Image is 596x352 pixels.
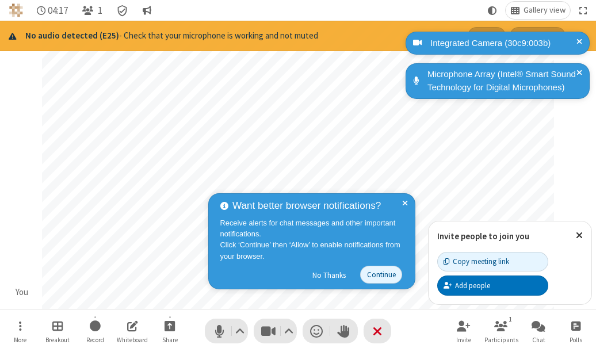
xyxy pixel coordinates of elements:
span: Polls [570,336,582,343]
button: Send a reaction [303,319,330,343]
button: Start sharing [152,315,187,347]
button: Open participant list [484,315,518,347]
span: Invite [456,336,471,343]
span: Whiteboard [117,336,148,343]
button: Video setting [281,319,297,343]
button: Using system theme [483,2,502,19]
button: Change layout [506,2,570,19]
button: Manage Breakout Rooms [40,315,75,347]
div: Timer [32,2,73,19]
span: Participants [484,336,518,343]
span: 04:17 [48,5,68,16]
span: Breakout [45,336,70,343]
label: Invite people to join you [437,231,529,242]
img: iotum [9,3,23,17]
button: Open poll [559,315,593,347]
div: You [12,286,33,299]
button: No Thanks [307,266,352,284]
div: Integrated Camera (30c9:003b) [426,37,581,50]
button: Copy meeting link [437,252,548,271]
button: Close alert [570,27,587,45]
strong: No audio detected (E25) [25,30,119,41]
button: Open chat [521,315,556,347]
span: Chat [532,336,545,343]
button: Add people [437,276,548,295]
span: Want better browser notifications? [232,198,381,213]
button: Audio settings [232,319,248,343]
button: End or leave meeting [364,319,391,343]
button: Close popover [567,221,591,250]
button: Open shared whiteboard [115,315,150,347]
button: Fullscreen [575,2,592,19]
button: Open participant list [77,2,107,19]
span: More [14,336,26,343]
button: Open menu [3,315,37,347]
button: Stop video (Alt+V) [254,319,297,343]
button: Continue [360,266,402,284]
div: 1 [506,314,515,324]
button: Open settings [510,27,566,45]
div: Meeting details Encryption enabled [112,2,133,19]
span: Gallery view [524,6,566,15]
button: Conversation [137,2,156,19]
div: Copy meeting link [444,256,509,267]
button: Start recording [78,315,112,347]
button: Mute (Alt+A) [205,319,248,343]
span: Record [86,336,104,343]
div: Microphone Array (Intel® Smart Sound Technology for Digital Microphones) [423,68,581,94]
button: Get help [468,27,506,45]
div: - Check that your microphone is working and not muted [25,29,459,43]
button: Invite participants (Alt+I) [446,315,481,347]
span: 1 [98,5,102,16]
button: Raise hand [330,319,358,343]
span: Share [162,336,178,343]
div: Receive alerts for chat messages and other important notifications. Click ‘Continue’ then ‘Allow’... [220,217,407,262]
